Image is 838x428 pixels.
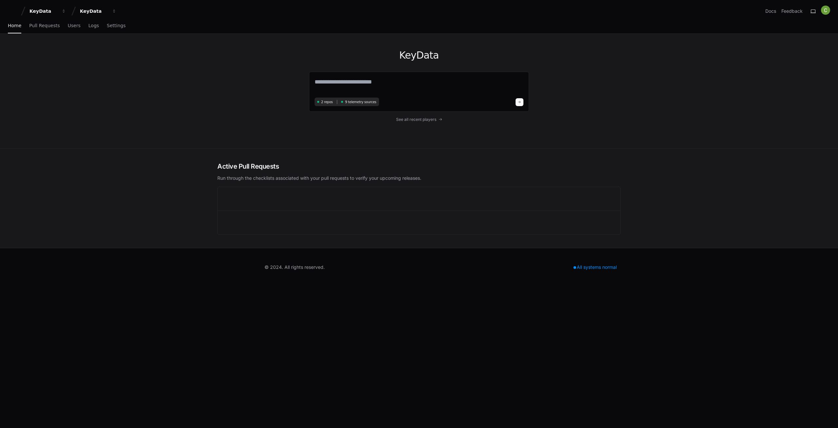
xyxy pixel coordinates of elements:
div: © 2024. All rights reserved. [264,264,325,270]
div: All systems normal [570,263,621,272]
a: Docs [765,8,776,14]
a: Users [68,18,81,33]
h2: Active Pull Requests [217,162,621,171]
a: See all recent players [309,117,529,122]
div: KeyData [80,8,108,14]
a: Home [8,18,21,33]
button: KeyData [77,5,119,17]
a: Logs [88,18,99,33]
h1: KeyData [309,49,529,61]
span: 9 telemetry sources [345,100,376,104]
span: Settings [107,24,125,28]
span: 2 repos [321,100,333,104]
img: ACg8ocIMhgArYgx6ZSQUNXU5thzs6UsPf9rb_9nFAWwzqr8JC4dkNA=s96-c [821,6,830,15]
span: Logs [88,24,99,28]
button: Feedback [781,8,803,14]
p: Run through the checklists associated with your pull requests to verify your upcoming releases. [217,175,621,181]
span: See all recent players [396,117,436,122]
a: Pull Requests [29,18,60,33]
span: Pull Requests [29,24,60,28]
div: KeyData [29,8,58,14]
button: KeyData [27,5,69,17]
span: Home [8,24,21,28]
a: Settings [107,18,125,33]
span: Users [68,24,81,28]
